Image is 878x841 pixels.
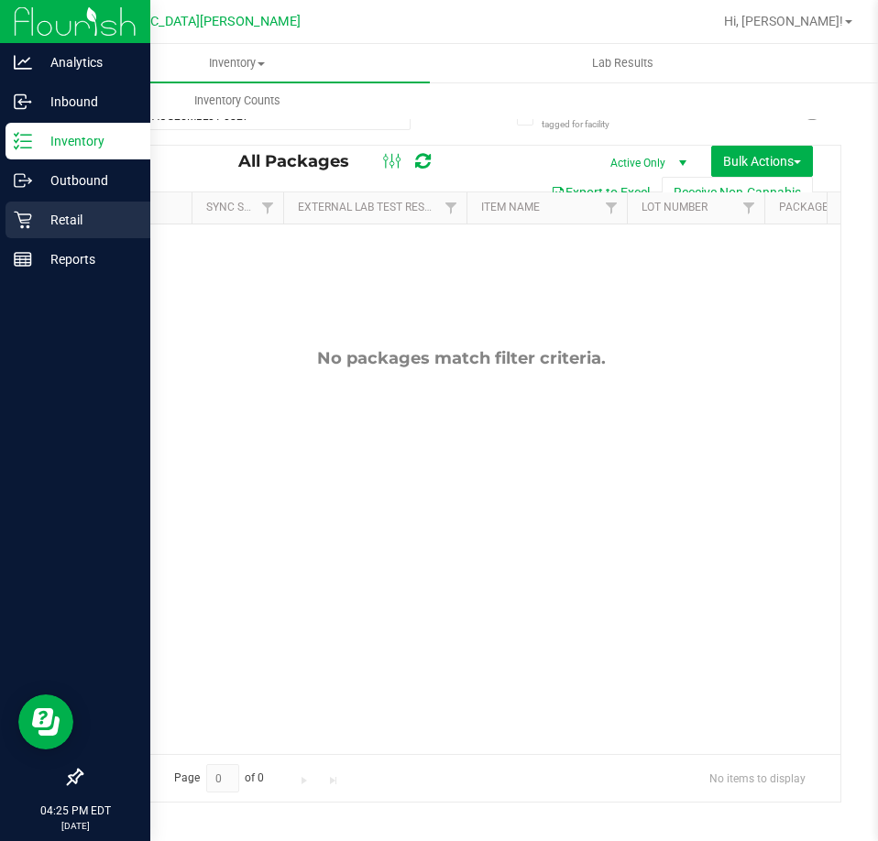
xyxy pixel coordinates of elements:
[8,819,142,833] p: [DATE]
[14,93,32,111] inline-svg: Inbound
[82,348,840,368] div: No packages match filter criteria.
[18,694,73,749] iframe: Resource center
[779,201,841,213] a: Package ID
[74,14,301,29] span: [GEOGRAPHIC_DATA][PERSON_NAME]
[14,53,32,71] inline-svg: Analytics
[206,201,277,213] a: Sync Status
[298,201,442,213] a: External Lab Test Result
[711,146,813,177] button: Bulk Actions
[436,192,466,224] a: Filter
[32,91,142,113] p: Inbound
[430,44,816,82] a: Lab Results
[642,201,708,213] a: Lot Number
[734,192,764,224] a: Filter
[32,169,142,191] p: Outbound
[14,250,32,268] inline-svg: Reports
[8,803,142,819] p: 04:25 PM EDT
[14,211,32,229] inline-svg: Retail
[32,51,142,73] p: Analytics
[32,130,142,152] p: Inventory
[724,14,843,28] span: Hi, [PERSON_NAME]!
[539,177,662,208] button: Export to Excel
[44,55,430,71] span: Inventory
[32,209,142,231] p: Retail
[253,192,283,224] a: Filter
[662,177,813,208] button: Receive Non-Cannabis
[597,192,627,224] a: Filter
[238,151,368,171] span: All Packages
[14,132,32,150] inline-svg: Inventory
[14,171,32,190] inline-svg: Outbound
[159,764,280,792] span: Page of 0
[723,154,801,169] span: Bulk Actions
[44,82,430,120] a: Inventory Counts
[44,44,430,82] a: Inventory
[32,248,142,270] p: Reports
[567,55,678,71] span: Lab Results
[481,201,540,213] a: Item Name
[695,764,820,792] span: No items to display
[170,93,305,109] span: Inventory Counts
